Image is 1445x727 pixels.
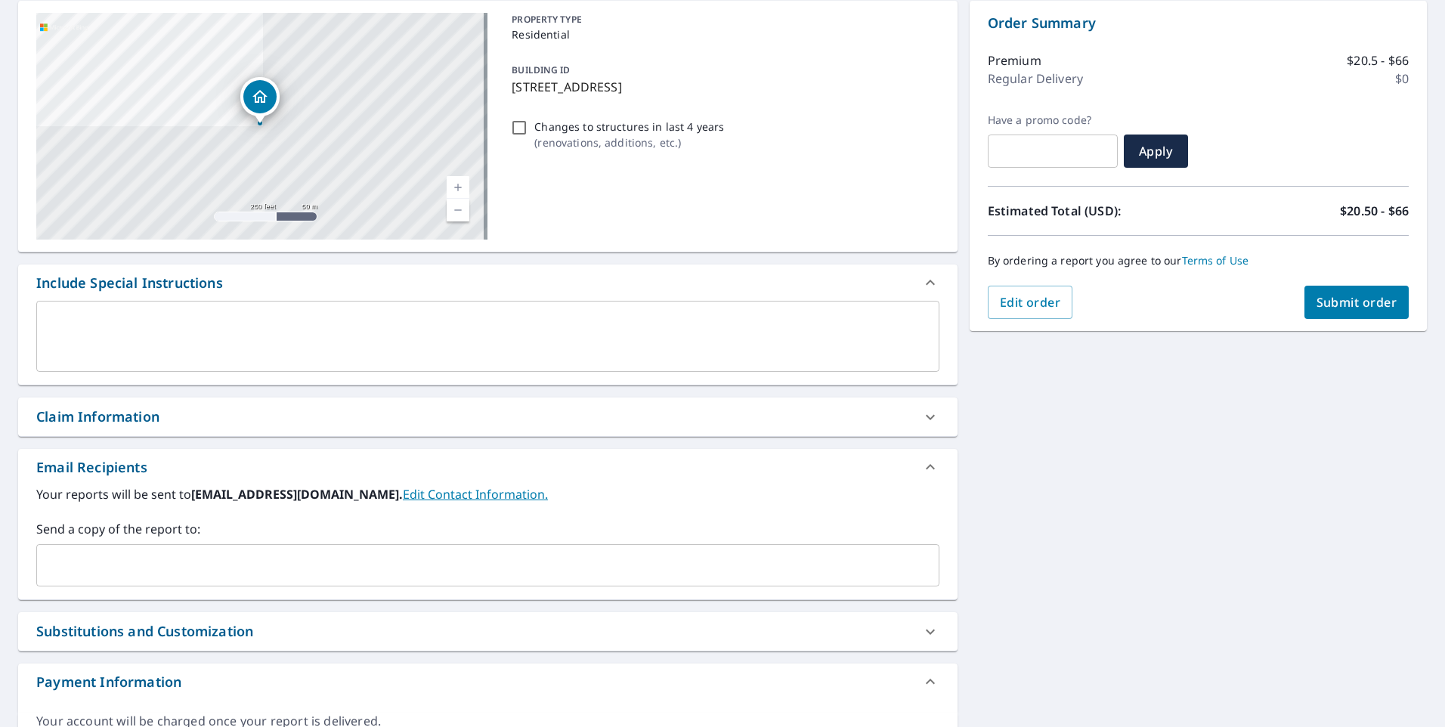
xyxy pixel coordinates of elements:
p: $20.5 - $66 [1347,51,1409,70]
button: Submit order [1304,286,1409,319]
div: Dropped pin, building 1, Residential property, 244 Corte De La Reina Walnut Creek, CA 94598 [240,77,280,124]
p: BUILDING ID [512,63,570,76]
span: Apply [1136,143,1176,159]
button: Edit order [988,286,1073,319]
div: Payment Information [18,664,958,700]
p: Order Summary [988,13,1409,33]
p: Residential [512,26,933,42]
div: Include Special Instructions [36,273,223,293]
a: EditContactInfo [403,486,548,503]
div: Email Recipients [18,449,958,485]
div: Substitutions and Customization [18,612,958,651]
label: Your reports will be sent to [36,485,939,503]
p: Changes to structures in last 4 years [534,119,724,135]
p: Estimated Total (USD): [988,202,1199,220]
p: Premium [988,51,1041,70]
div: Include Special Instructions [18,265,958,301]
p: By ordering a report you agree to our [988,254,1409,268]
div: Claim Information [36,407,159,427]
a: Terms of Use [1182,253,1249,268]
div: Substitutions and Customization [36,621,253,642]
span: Submit order [1317,294,1397,311]
p: ( renovations, additions, etc. ) [534,135,724,150]
p: Regular Delivery [988,70,1083,88]
label: Send a copy of the report to: [36,520,939,538]
a: Current Level 17, Zoom Out [447,199,469,221]
p: [STREET_ADDRESS] [512,78,933,96]
div: Payment Information [36,672,181,692]
label: Have a promo code? [988,113,1118,127]
p: PROPERTY TYPE [512,13,933,26]
a: Current Level 17, Zoom In [447,176,469,199]
div: Claim Information [18,398,958,436]
span: Edit order [1000,294,1061,311]
b: [EMAIL_ADDRESS][DOMAIN_NAME]. [191,486,403,503]
p: $0 [1395,70,1409,88]
button: Apply [1124,135,1188,168]
div: Email Recipients [36,457,147,478]
p: $20.50 - $66 [1340,202,1409,220]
